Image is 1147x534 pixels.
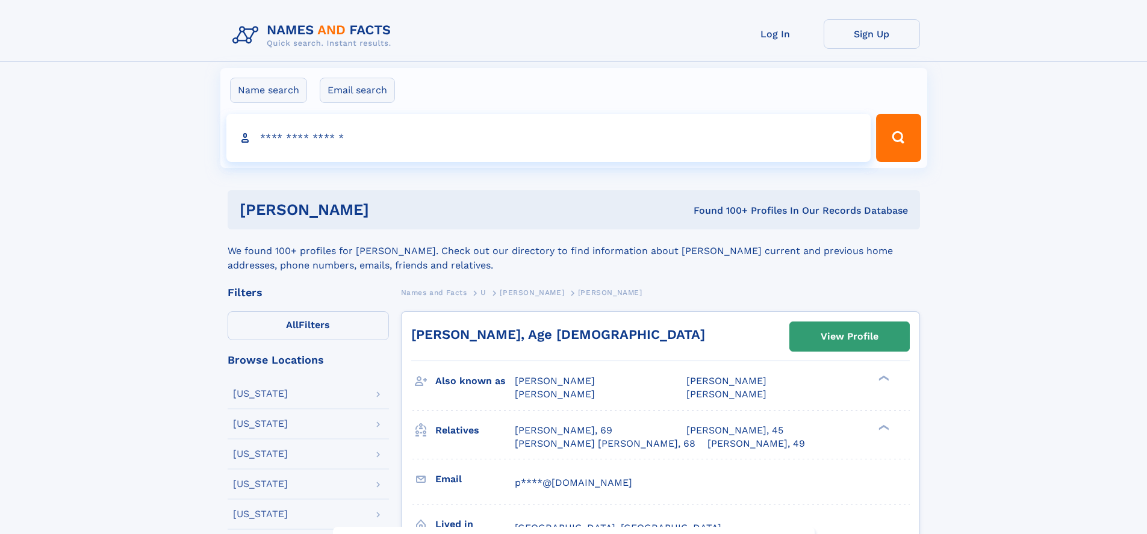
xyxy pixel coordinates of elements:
[790,322,909,351] a: View Profile
[707,437,805,450] a: [PERSON_NAME], 49
[233,419,288,429] div: [US_STATE]
[686,424,783,437] a: [PERSON_NAME], 45
[233,479,288,489] div: [US_STATE]
[233,509,288,519] div: [US_STATE]
[228,229,920,273] div: We found 100+ profiles for [PERSON_NAME]. Check out our directory to find information about [PERS...
[876,114,921,162] button: Search Button
[435,420,515,441] h3: Relatives
[228,287,389,298] div: Filters
[515,522,721,533] span: [GEOGRAPHIC_DATA], [GEOGRAPHIC_DATA]
[401,285,467,300] a: Names and Facts
[480,285,486,300] a: U
[286,319,299,331] span: All
[875,374,890,382] div: ❯
[686,375,766,387] span: [PERSON_NAME]
[228,355,389,365] div: Browse Locations
[233,389,288,399] div: [US_STATE]
[240,202,532,217] h1: [PERSON_NAME]
[228,311,389,340] label: Filters
[875,423,890,431] div: ❯
[480,288,486,297] span: U
[500,285,564,300] a: [PERSON_NAME]
[824,19,920,49] a: Sign Up
[821,323,878,350] div: View Profile
[515,437,695,450] a: [PERSON_NAME] [PERSON_NAME], 68
[435,371,515,391] h3: Also known as
[435,469,515,489] h3: Email
[320,78,395,103] label: Email search
[515,424,612,437] a: [PERSON_NAME], 69
[500,288,564,297] span: [PERSON_NAME]
[226,114,871,162] input: search input
[727,19,824,49] a: Log In
[515,388,595,400] span: [PERSON_NAME]
[233,449,288,459] div: [US_STATE]
[230,78,307,103] label: Name search
[228,19,401,52] img: Logo Names and Facts
[686,388,766,400] span: [PERSON_NAME]
[411,327,705,342] a: [PERSON_NAME], Age [DEMOGRAPHIC_DATA]
[531,204,908,217] div: Found 100+ Profiles In Our Records Database
[515,375,595,387] span: [PERSON_NAME]
[578,288,642,297] span: [PERSON_NAME]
